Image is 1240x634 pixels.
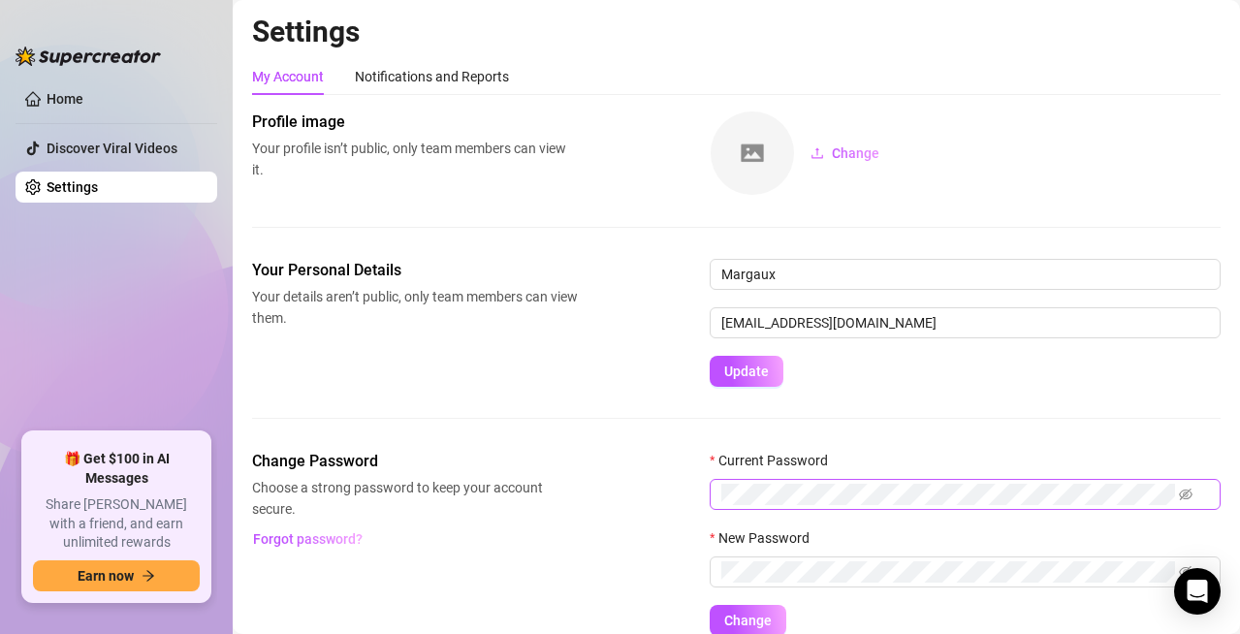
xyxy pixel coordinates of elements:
div: Notifications and Reports [355,66,509,87]
span: Change [724,613,772,628]
img: logo-BBDzfeDw.svg [16,47,161,66]
span: 🎁 Get $100 in AI Messages [33,450,200,488]
span: Choose a strong password to keep your account secure. [252,477,578,520]
input: Current Password [721,484,1175,505]
span: Change [832,145,879,161]
span: eye-invisible [1179,488,1192,501]
span: Forgot password? [253,531,363,547]
span: upload [811,146,824,160]
span: Share [PERSON_NAME] with a friend, and earn unlimited rewards [33,495,200,553]
input: Enter new email [710,307,1221,338]
button: Forgot password? [252,523,363,555]
img: square-placeholder.png [711,111,794,195]
span: Your Personal Details [252,259,578,282]
span: Earn now [78,568,134,584]
h2: Settings [252,14,1221,50]
div: Open Intercom Messenger [1174,568,1221,615]
button: Earn nowarrow-right [33,560,200,591]
a: Settings [47,179,98,195]
span: Profile image [252,111,578,134]
label: New Password [710,527,822,549]
span: arrow-right [142,569,155,583]
button: Update [710,356,783,387]
span: Your profile isn’t public, only team members can view it. [252,138,578,180]
span: Change Password [252,450,578,473]
span: Your details aren’t public, only team members can view them. [252,286,578,329]
div: My Account [252,66,324,87]
input: New Password [721,561,1175,583]
input: Enter name [710,259,1221,290]
a: Home [47,91,83,107]
button: Change [795,138,895,169]
a: Discover Viral Videos [47,141,177,156]
label: Current Password [710,450,841,471]
span: eye-invisible [1179,565,1192,579]
span: Update [724,364,769,379]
